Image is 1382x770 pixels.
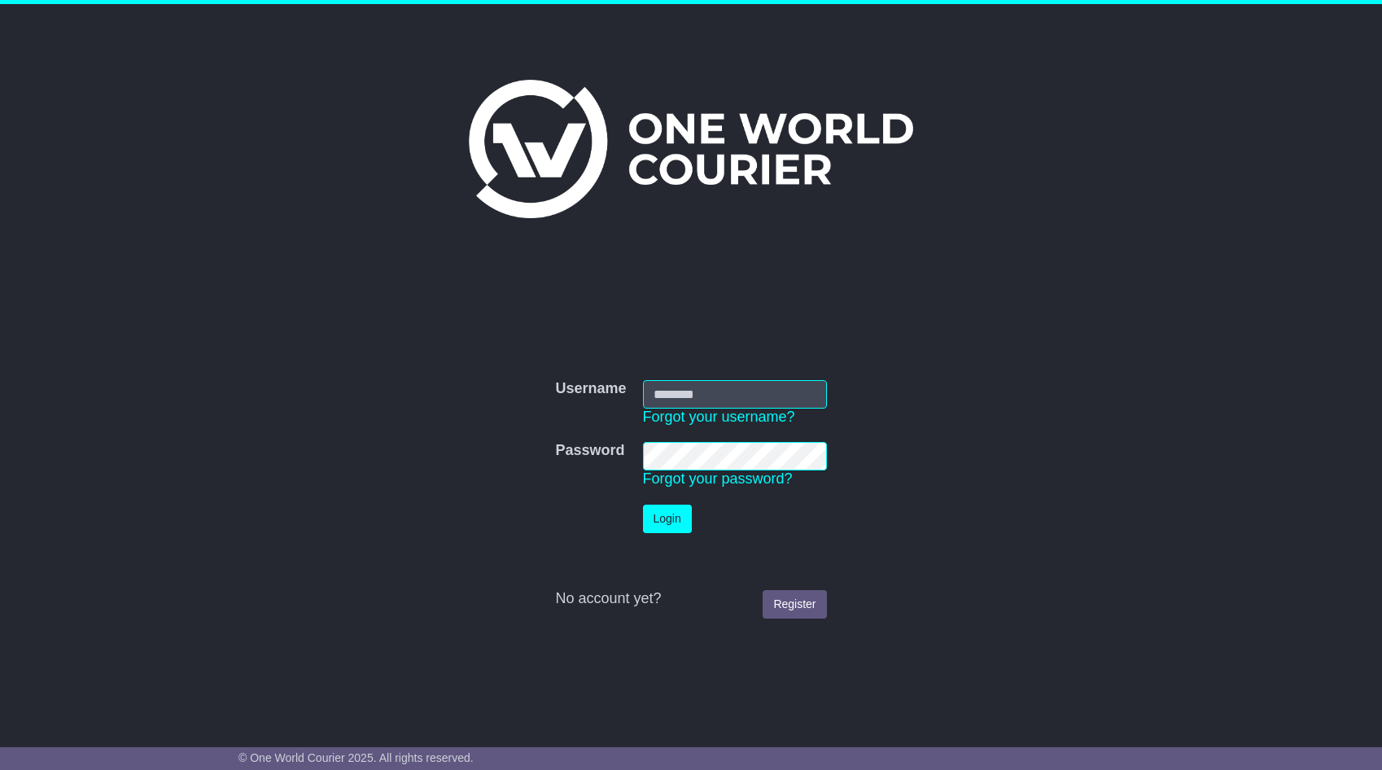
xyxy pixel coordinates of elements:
a: Forgot your username? [643,409,795,425]
label: Password [555,442,624,460]
label: Username [555,380,626,398]
a: Forgot your password? [643,470,793,487]
a: Register [763,590,826,619]
div: No account yet? [555,590,826,608]
span: © One World Courier 2025. All rights reserved. [238,751,474,764]
button: Login [643,505,692,533]
img: One World [469,80,913,218]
